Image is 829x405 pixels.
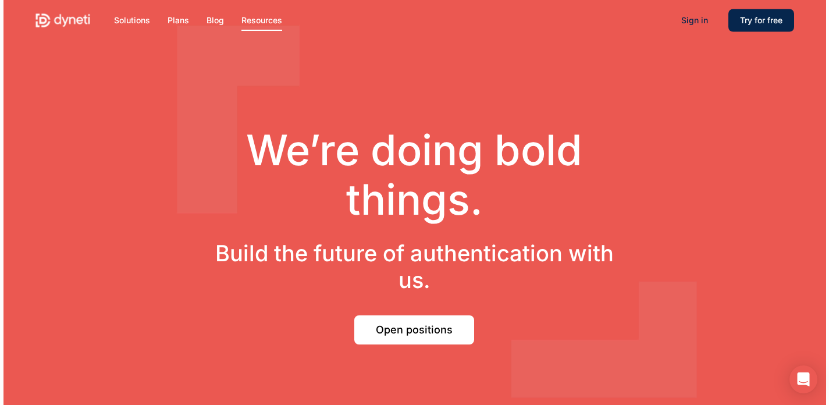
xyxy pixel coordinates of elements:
a: Solutions [114,14,150,27]
a: Try for free [728,14,794,27]
a: Plans [168,14,189,27]
h3: Build the future of authentication with us. [212,240,617,293]
span: Blog [207,15,224,25]
span: Sign in [681,15,708,25]
a: Sign in [670,11,720,30]
div: Open Intercom Messenger [789,365,817,393]
span: Try for free [740,15,782,25]
span: Plans [168,15,189,25]
a: Open positions [354,315,474,344]
h1: We’re doing bold things. [212,125,617,224]
a: Blog [207,14,224,27]
span: Open positions [376,324,453,336]
span: Resources [241,15,282,25]
span: Solutions [114,15,150,25]
a: Resources [241,14,282,27]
